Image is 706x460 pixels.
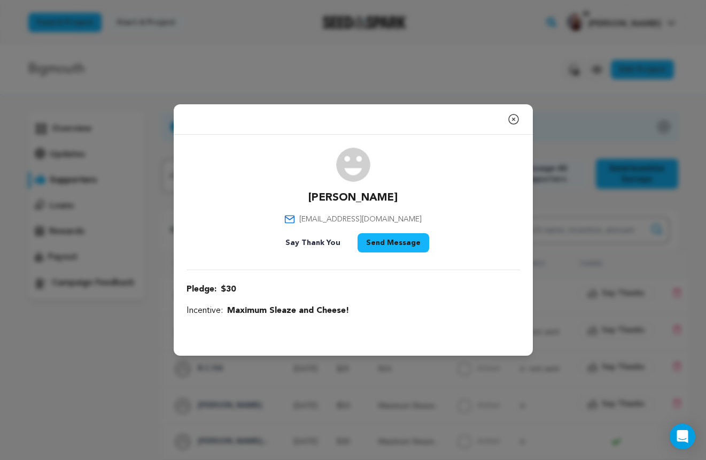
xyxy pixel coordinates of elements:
p: [PERSON_NAME] [308,190,398,205]
button: Send Message [358,233,429,252]
span: [EMAIL_ADDRESS][DOMAIN_NAME] [299,214,422,225]
span: Pledge: [187,283,216,296]
span: $30 [221,283,236,296]
img: user.png [336,148,370,182]
span: Maximum Sleaze and Cheese! [227,304,349,317]
div: Open Intercom Messenger [670,424,695,449]
button: Say Thank You [277,233,349,252]
span: Incentive: [187,304,223,317]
